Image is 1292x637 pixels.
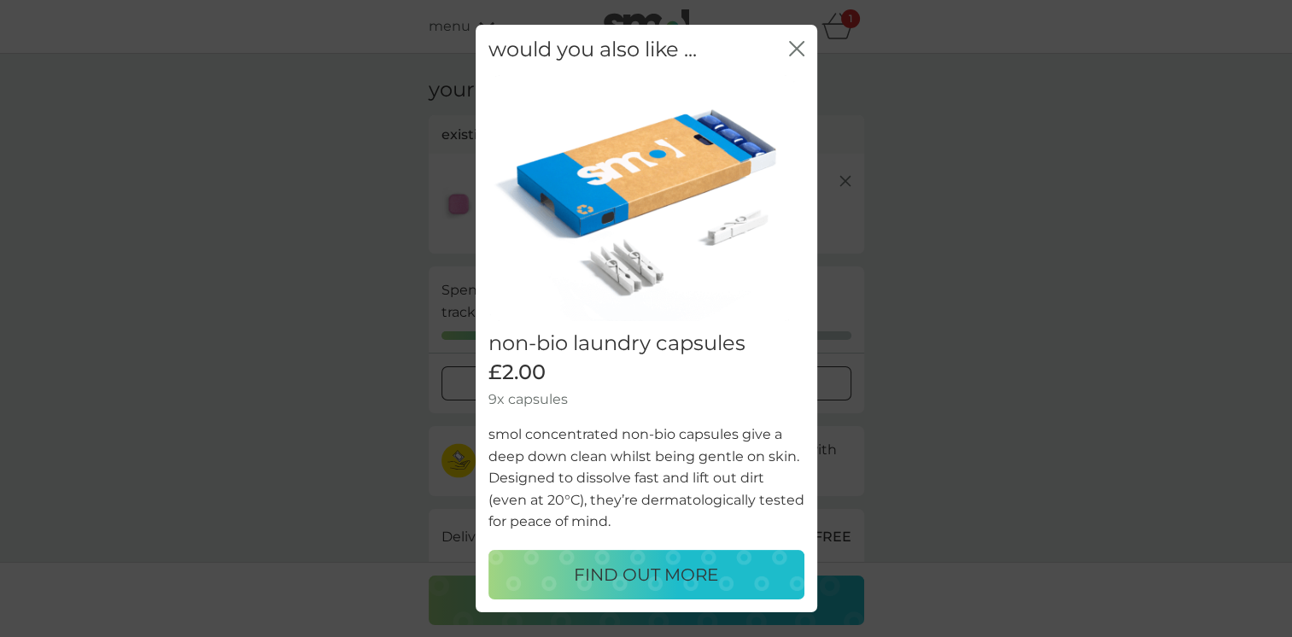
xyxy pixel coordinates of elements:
[488,38,697,62] h2: would you also like ...
[488,550,804,599] button: FIND OUT MORE
[488,389,804,411] p: 9x capsules
[488,360,546,385] span: £2.00
[488,331,804,356] h2: non-bio laundry capsules
[789,41,804,59] button: close
[574,561,718,588] p: FIND OUT MORE
[488,424,804,533] p: smol concentrated non-bio capsules give a deep down clean whilst being gentle on skin. Designed t...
